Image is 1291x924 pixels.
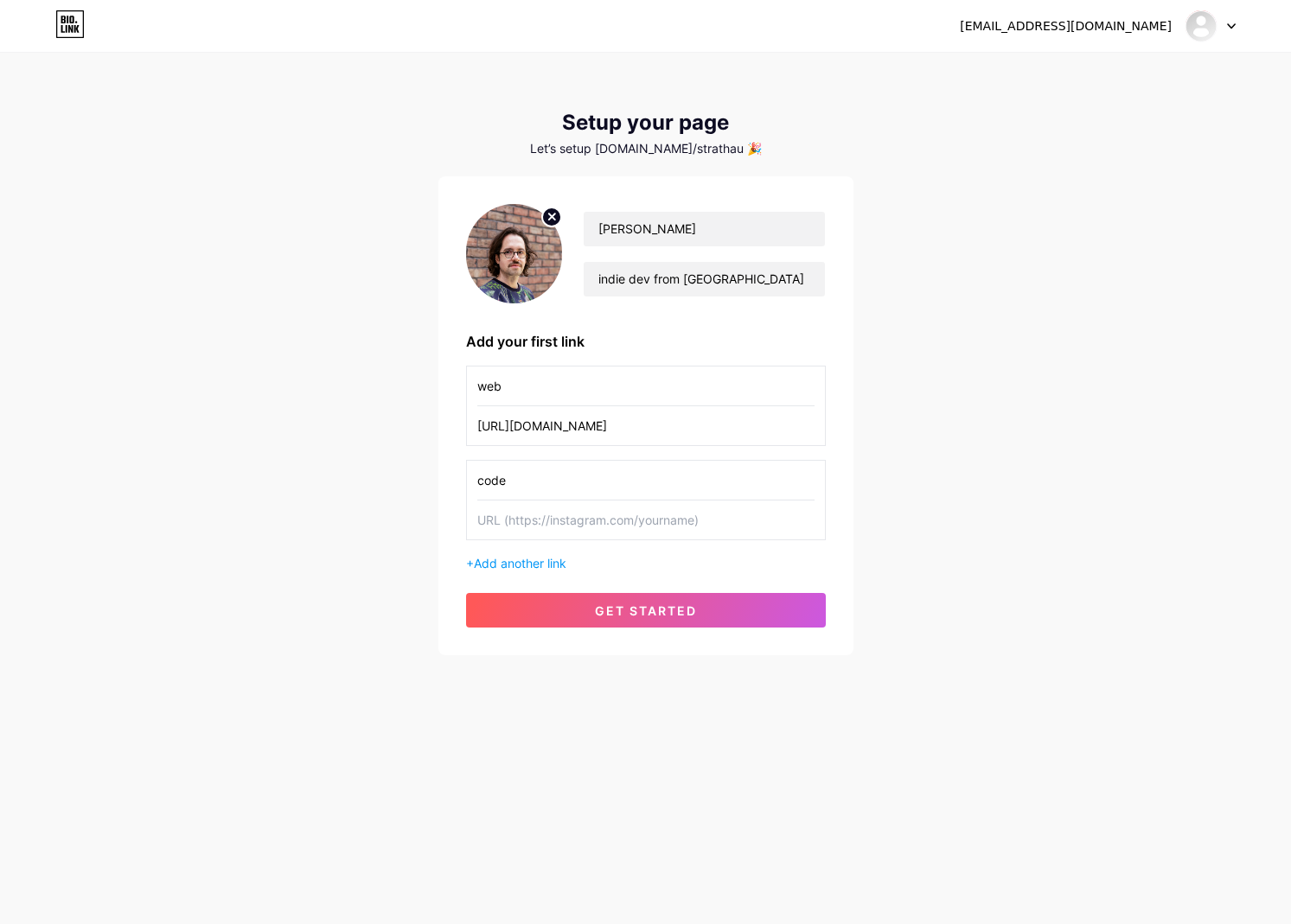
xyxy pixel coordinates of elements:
span: Add another link [474,556,566,570]
input: URL (https://instagram.com/yourname) [477,500,815,539]
div: Let’s setup [DOMAIN_NAME]/strathau 🎉 [438,142,853,156]
div: Add your first link [466,331,826,352]
img: profile pic [466,204,563,303]
div: Setup your page [438,111,853,135]
input: Link name (My Instagram) [477,461,815,500]
img: strathau [1185,10,1218,42]
input: URL (https://instagram.com/yourname) [477,406,815,445]
input: Link name (My Instagram) [477,366,815,405]
input: bio [584,262,824,296]
div: [EMAIL_ADDRESS][DOMAIN_NAME] [960,17,1172,35]
button: get started [466,593,826,628]
input: Your name [584,212,824,246]
div: + [466,554,826,572]
span: get started [595,603,697,618]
